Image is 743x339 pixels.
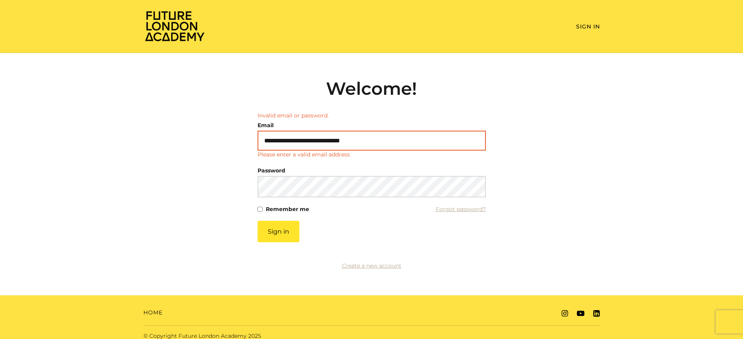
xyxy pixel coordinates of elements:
[576,23,600,30] a: Sign In
[266,204,309,215] label: Remember me
[258,112,486,120] li: Invalid email or password.
[258,165,285,176] label: Password
[258,151,350,159] p: Please enter a valid email address
[143,10,206,42] img: Home Page
[258,221,299,242] button: Sign in
[143,309,163,317] a: Home
[436,204,486,215] a: Forgot password?
[342,262,401,269] a: Create a new account
[258,120,274,131] label: Email
[258,78,486,99] h2: Welcome!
